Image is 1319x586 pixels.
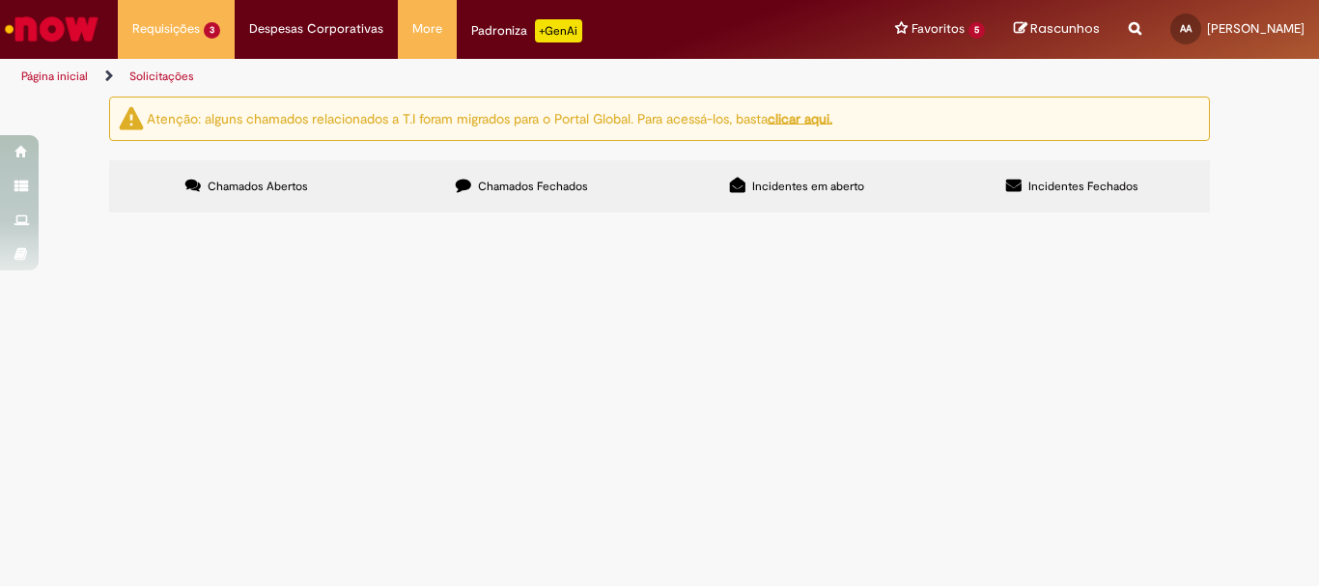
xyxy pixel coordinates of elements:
[752,179,864,194] span: Incidentes em aberto
[21,69,88,84] a: Página inicial
[535,19,582,42] p: +GenAi
[208,179,308,194] span: Chamados Abertos
[1180,22,1192,35] span: AA
[471,19,582,42] div: Padroniza
[14,59,865,95] ul: Trilhas de página
[478,179,588,194] span: Chamados Fechados
[968,22,985,39] span: 5
[129,69,194,84] a: Solicitações
[1030,19,1100,38] span: Rascunhos
[412,19,442,39] span: More
[2,10,101,48] img: ServiceNow
[1014,20,1100,39] a: Rascunhos
[132,19,200,39] span: Requisições
[249,19,383,39] span: Despesas Corporativas
[147,109,832,126] ng-bind-html: Atenção: alguns chamados relacionados a T.I foram migrados para o Portal Global. Para acessá-los,...
[1028,179,1138,194] span: Incidentes Fechados
[1207,20,1305,37] span: [PERSON_NAME]
[912,19,965,39] span: Favoritos
[768,109,832,126] a: clicar aqui.
[204,22,220,39] span: 3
